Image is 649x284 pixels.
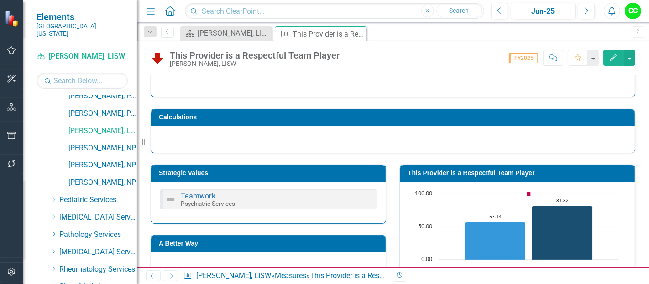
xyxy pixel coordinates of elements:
a: [PERSON_NAME], LISW Dashboard [183,27,269,39]
small: [GEOGRAPHIC_DATA][US_STATE] [37,22,128,38]
h3: Calculations [159,114,630,121]
a: [PERSON_NAME], NP [68,177,137,188]
text: FY2025 [519,266,538,274]
img: ClearPoint Strategy [4,10,21,27]
input: Search ClearPoint... [185,3,484,19]
g: Goal, series 4 of 4. Line with 1 data point. [527,192,531,196]
button: Jun-25 [511,3,576,19]
g: Percent Favorable-Employee Responses, series 1 of 4. Bar series with 1 bar. [465,222,526,260]
path: FY2025, 81.82. Percent Favorable-Practitioner Responses. [532,206,593,260]
a: [PERSON_NAME], LISW [196,271,271,280]
div: This Provider is a Respectful Team Player [293,28,364,40]
div: [PERSON_NAME], LISW Dashboard [198,27,269,39]
span: FY2025 [509,53,538,63]
a: [MEDICAL_DATA] Services [59,212,137,223]
a: Teamwork [181,192,215,200]
small: Psychiatric Services [181,200,235,207]
path: FY2025, 57.14. Percent Favorable-Employee Responses. [465,222,526,260]
text: 81.82 [556,197,569,204]
a: [PERSON_NAME], NP [68,160,137,171]
a: [PERSON_NAME], PMHNP [68,91,137,102]
path: FY2025, 100. Goal. [527,192,531,196]
a: [MEDICAL_DATA] Services [59,247,137,257]
g: FYTD Average, series 3 of 4. Line with 1 data point. [527,212,531,216]
a: Measures [275,271,306,280]
div: [PERSON_NAME], LISW [170,60,340,67]
a: [PERSON_NAME], NP [68,143,137,154]
a: [PERSON_NAME], PhD [68,108,137,119]
div: » » [183,271,386,281]
input: Search Below... [37,73,128,89]
text: 50.00 [418,222,432,230]
div: Jun-25 [514,6,572,17]
text: 57.14 [489,213,502,220]
a: [PERSON_NAME], LISW [37,51,128,62]
button: Search [436,5,482,17]
g: Percent Favorable-Practitioner Responses, series 2 of 4. Bar series with 1 bar. [532,206,593,260]
h3: Strategic Values [159,170,381,177]
div: This Provider is a Respectful Team Player [170,50,340,60]
div: This Provider is a Respectful Team Player [310,271,444,280]
a: Pathology Services [59,230,137,240]
span: Elements [37,11,128,22]
a: Rheumatology Services [59,264,137,275]
img: Below Plan [151,51,165,65]
a: [PERSON_NAME], LISW [68,126,137,136]
text: 0.00 [421,255,432,263]
button: CC [625,3,641,19]
span: Search [449,7,469,14]
img: Not Defined [165,194,176,205]
h3: A Better Way [159,240,381,247]
h3: This Provider is a Respectful Team Player [408,170,630,177]
a: Pediatric Services [59,195,137,205]
text: 100.00 [415,189,432,197]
